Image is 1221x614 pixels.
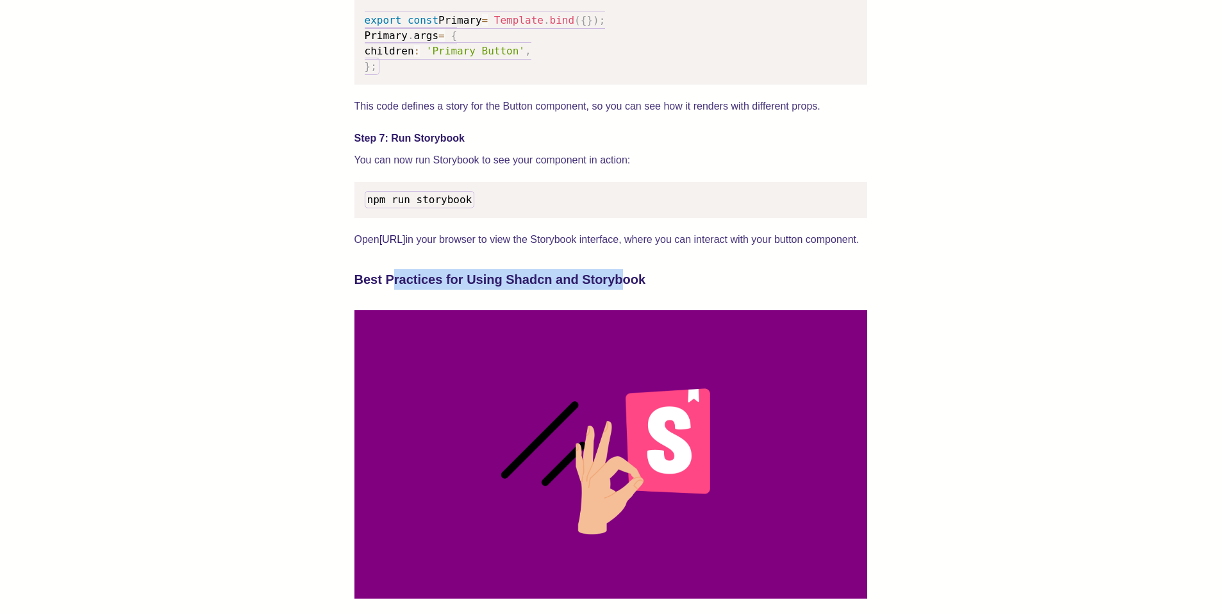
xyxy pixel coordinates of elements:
[438,14,481,26] span: Primary
[494,14,544,26] span: Template
[408,14,438,26] span: const
[525,45,531,57] span: ,
[354,151,867,169] p: You can now run Storybook to see your component in action:
[365,45,414,57] span: children
[426,45,525,57] span: 'Primary Button'
[482,14,488,26] span: =
[365,29,408,42] span: Primary
[408,29,414,42] span: .
[438,29,445,42] span: =
[354,269,867,290] h3: Best Practices for Using Shadcn and Storybook
[550,14,575,26] span: bind
[581,14,587,26] span: {
[544,14,550,26] span: .
[365,60,371,72] span: }
[574,14,581,26] span: (
[354,310,867,599] img: Best Practices Shadcn Storybook
[354,131,867,146] h4: Step 7: Run Storybook
[354,97,867,115] p: This code defines a story for the Button component, so you can see how it renders with different ...
[370,60,377,72] span: ;
[354,231,867,249] p: Open in your browser to view the Storybook interface, where you can interact with your button com...
[599,14,606,26] span: ;
[367,194,472,206] span: npm run storybook
[451,29,457,42] span: {
[586,14,593,26] span: }
[379,234,406,245] a: [URL]
[365,14,402,26] span: export
[414,45,420,57] span: :
[414,29,439,42] span: args
[593,14,599,26] span: )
